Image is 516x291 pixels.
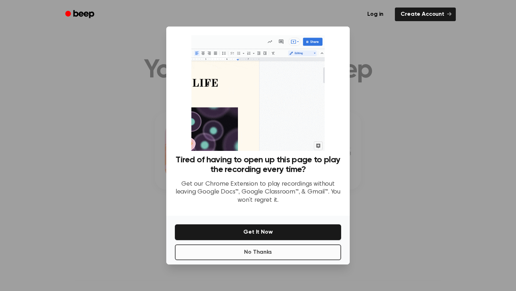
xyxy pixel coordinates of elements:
p: Get our Chrome Extension to play recordings without leaving Google Docs™, Google Classroom™, & Gm... [175,180,341,205]
a: Beep [60,8,101,22]
a: Create Account [395,8,456,21]
button: No Thanks [175,244,341,260]
img: Beep extension in action [191,35,324,151]
button: Get It Now [175,224,341,240]
a: Log in [360,6,391,23]
h3: Tired of having to open up this page to play the recording every time? [175,155,341,175]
